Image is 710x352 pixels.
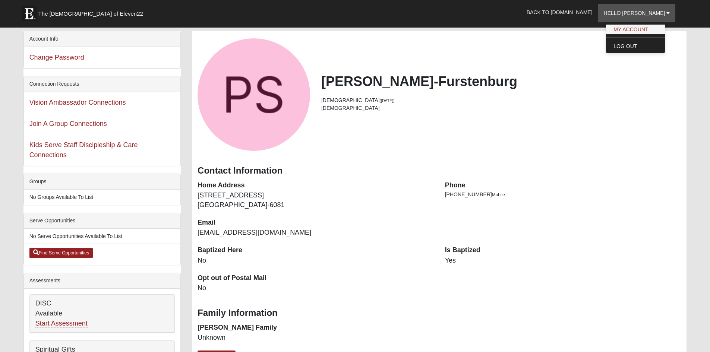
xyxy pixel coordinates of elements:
span: The [DEMOGRAPHIC_DATA] of Eleven22 [38,10,143,18]
img: Eleven22 logo [22,6,37,21]
a: Vision Ambassador Connections [29,99,126,106]
a: My Account [606,25,665,34]
dt: Baptized Here [198,245,434,255]
div: DISC Available [30,295,174,333]
dd: No [198,283,434,293]
span: Hello [PERSON_NAME] [604,10,665,16]
div: Account Info [24,31,180,47]
dd: [STREET_ADDRESS] [GEOGRAPHIC_DATA]-6081 [198,191,434,210]
h3: Family Information [198,308,681,318]
dd: [EMAIL_ADDRESS][DOMAIN_NAME] [198,228,434,238]
a: Log Out [606,41,665,51]
dd: No [198,256,434,266]
dt: Opt out of Postal Mail [198,273,434,283]
a: View Fullsize Photo [198,38,310,151]
div: Serve Opportunities [24,213,180,229]
a: Join A Group Connections [29,120,107,127]
a: The [DEMOGRAPHIC_DATA] of Eleven22 [18,3,167,21]
a: Change Password [29,54,84,61]
dd: Yes [445,256,681,266]
small: ([DATE]) [380,98,395,103]
span: Mobile [492,192,505,197]
h3: Contact Information [198,165,681,176]
li: No Groups Available To List [24,190,180,205]
a: Back to [DOMAIN_NAME] [521,3,598,22]
dt: [PERSON_NAME] Family [198,323,434,333]
li: No Serve Opportunities Available To List [24,229,180,244]
div: Assessments [24,273,180,289]
li: [DEMOGRAPHIC_DATA] [321,104,681,112]
a: Hello [PERSON_NAME] [598,4,676,22]
a: Kids Serve Staff Discipleship & Care Connections [29,141,138,159]
li: [PHONE_NUMBER] [445,191,681,199]
dt: Phone [445,181,681,190]
a: Find Serve Opportunities [29,248,93,258]
li: [DEMOGRAPHIC_DATA] [321,96,681,104]
dt: Email [198,218,434,228]
dt: Home Address [198,181,434,190]
h2: [PERSON_NAME]-Furstenburg [321,73,681,89]
dd: Unknown [198,333,434,343]
dt: Is Baptized [445,245,681,255]
div: Groups [24,174,180,190]
div: Connection Requests [24,76,180,92]
a: Start Assessment [35,320,88,327]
